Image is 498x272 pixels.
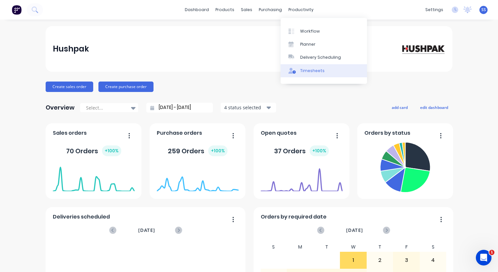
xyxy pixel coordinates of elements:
div: products [212,5,238,15]
div: W [340,242,367,252]
img: Hushpak [400,43,445,54]
div: Overview [46,101,75,114]
a: Delivery Scheduling [281,51,367,64]
span: 1 [489,250,494,255]
div: Hushpak [53,42,89,55]
div: 4 status selected [224,104,265,111]
div: 4 [420,252,446,268]
div: Delivery Scheduling [300,54,341,60]
span: [DATE] [346,227,363,234]
button: add card [388,103,412,112]
div: T [367,242,393,252]
span: [DATE] [138,227,155,234]
a: Planner [281,38,367,51]
button: 4 status selected [221,103,276,113]
div: S [420,242,447,252]
span: SS [481,7,486,13]
img: Factory [12,5,22,15]
div: 259 Orders [168,145,227,156]
div: Workflow [300,28,320,34]
span: Orders by status [364,129,410,137]
a: Timesheets [281,64,367,77]
div: S [260,242,287,252]
div: Timesheets [300,68,325,74]
button: Create sales order [46,82,93,92]
div: 3 [393,252,419,268]
div: F [393,242,420,252]
button: Create purchase order [98,82,154,92]
div: + 100 % [310,145,329,156]
div: productivity [285,5,317,15]
div: 2 [367,252,393,268]
div: 1 [340,252,366,268]
a: dashboard [182,5,212,15]
div: + 100 % [102,145,121,156]
div: purchasing [256,5,285,15]
span: Open quotes [261,129,297,137]
div: sales [238,5,256,15]
span: Sales orders [53,129,87,137]
span: Orders by required date [261,213,327,221]
div: settings [422,5,447,15]
div: + 100 % [208,145,227,156]
div: Planner [300,41,315,47]
a: Workflow [281,24,367,38]
div: T [314,242,340,252]
div: 37 Orders [274,145,329,156]
div: 70 Orders [66,145,121,156]
button: edit dashboard [416,103,452,112]
div: M [287,242,314,252]
iframe: Intercom live chat [476,250,491,265]
span: Purchase orders [157,129,202,137]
